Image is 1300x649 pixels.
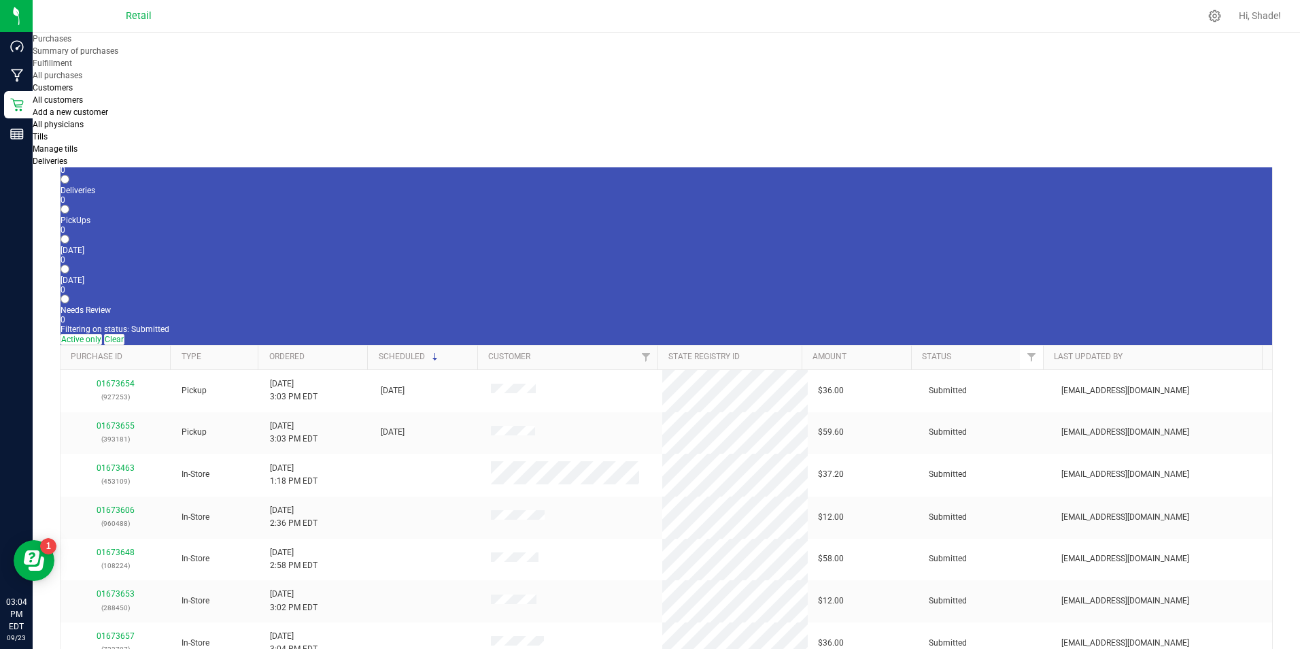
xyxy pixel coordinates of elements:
span: Submitted [929,552,967,565]
span: [DATE] [381,384,405,397]
inline-svg: Manufacturing [10,69,24,82]
span: Submitted [929,426,967,439]
a: 01673653 [97,589,135,599]
a: 01673655 [97,421,135,431]
div: [DATE] [61,276,1272,285]
span: [DATE] 3:03 PM EDT [270,420,318,446]
a: Status [922,352,1020,363]
span: $12.00 [818,595,844,608]
span: Submitted [929,595,967,608]
span: Fulfillment [33,59,72,68]
a: Customers All customers Add a new customer All physicians [33,83,318,131]
iframe: Resource center unread badge [40,538,56,554]
span: $58.00 [818,552,844,565]
span: Customers [33,83,73,93]
span: $37.20 [818,468,844,481]
span: [EMAIL_ADDRESS][DOMAIN_NAME] [1061,426,1189,439]
span: [DATE] 3:02 PM EDT [270,588,318,614]
span: [EMAIL_ADDRESS][DOMAIN_NAME] [1061,595,1189,608]
div: 0 [61,285,1272,295]
span: In-Store [182,511,209,524]
a: Filter [635,346,657,369]
p: (453109) [71,475,160,488]
a: 01673463 [97,463,135,473]
a: 01673648 [97,548,135,557]
span: Hi, Shade! [1239,10,1281,21]
span: [EMAIL_ADDRESS][DOMAIN_NAME] [1061,468,1189,481]
span: Submitted [131,324,169,334]
a: Type [182,352,253,363]
div: 0 [61,165,1272,175]
span: Tills [33,132,48,142]
div: PickUps [61,216,1272,225]
div: 0 [61,255,1272,265]
span: $12.00 [818,511,844,524]
span: [EMAIL_ADDRESS][DOMAIN_NAME] [1061,511,1189,524]
a: Amount [812,352,906,363]
a: Customer [488,352,635,363]
a: State Registry ID [668,352,796,363]
span: Summary of purchases [33,46,118,56]
div: 0 [61,195,1272,205]
div: 0 [61,315,1272,324]
span: [DATE] [381,426,405,439]
span: Submitted [929,468,967,481]
iframe: Resource center [14,540,54,581]
span: [DATE] 1:18 PM EDT [270,462,318,488]
button: Active only [61,334,102,345]
div: [DATE] [61,246,1272,255]
span: Filtering on status: [61,324,129,334]
span: All physicians [33,120,84,129]
div: 0 [61,225,1272,235]
inline-svg: Reports [10,127,24,141]
span: [DATE] 2:58 PM EDT [270,546,318,572]
span: Add a new customer [33,107,108,117]
a: Deliveries [33,156,67,166]
span: Manage tills [33,144,78,154]
p: (288450) [71,601,160,614]
span: Pickup [182,384,207,397]
a: 01673654 [97,379,135,388]
span: [DATE] 3:03 PM EDT [270,378,318,403]
span: $59.60 [818,426,844,439]
span: In-Store [182,552,209,565]
span: [EMAIL_ADDRESS][DOMAIN_NAME] [1061,552,1189,565]
span: Purchases [33,34,71,44]
p: (108224) [71,559,160,572]
a: Purchase ID [71,352,165,363]
span: Pickup [182,426,207,439]
span: Submitted [929,384,967,397]
p: 09/23 [6,633,27,643]
span: Retail [126,10,152,22]
a: Filter [1020,346,1042,369]
span: Submitted [929,511,967,524]
p: (927253) [71,390,160,403]
a: Ordered [269,352,363,363]
p: (393181) [71,433,160,446]
span: All purchases [33,71,82,80]
span: In-Store [182,595,209,608]
p: 03:04 PM EDT [6,596,27,633]
div: Manage settings [1206,10,1223,22]
div: Needs Review [61,305,1272,315]
span: All customers [33,95,83,105]
p: (960488) [71,517,160,530]
a: Tills Manage tills [33,132,318,155]
a: 01673657 [97,631,135,641]
span: In-Store [182,468,209,481]
inline-svg: Retail [10,98,24,112]
button: Clear [104,334,124,345]
span: [DATE] 2:36 PM EDT [270,504,318,530]
div: Deliveries [61,186,1272,195]
a: Scheduled [379,352,473,363]
a: 01673606 [97,505,135,515]
a: Last Updated By [1054,352,1257,363]
a: Purchases Summary of purchases Fulfillment All purchases [33,34,318,82]
span: [EMAIL_ADDRESS][DOMAIN_NAME] [1061,384,1189,397]
span: $36.00 [818,384,844,397]
inline-svg: Dashboard [10,39,24,53]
